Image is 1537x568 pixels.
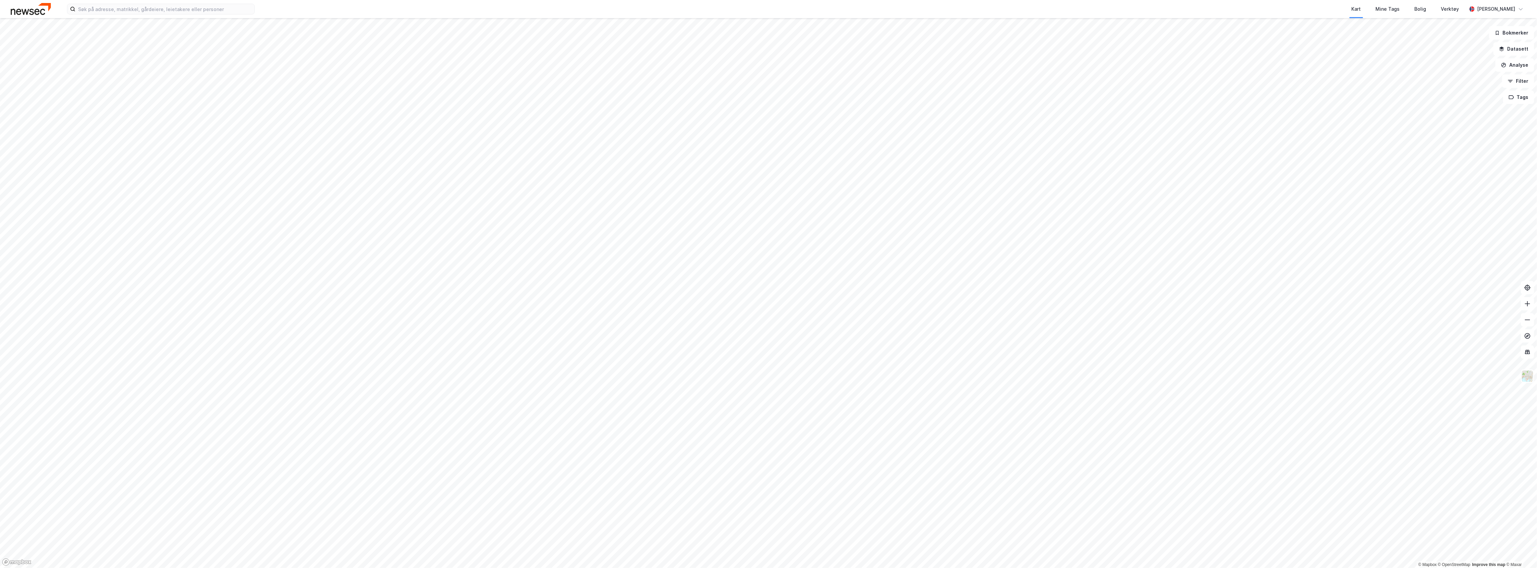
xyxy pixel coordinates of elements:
a: Improve this map [1472,562,1505,567]
div: Mine Tags [1376,5,1400,13]
button: Tags [1503,91,1534,104]
input: Søk på adresse, matrikkel, gårdeiere, leietakere eller personer [75,4,254,14]
div: Kart [1352,5,1361,13]
div: Bolig [1415,5,1426,13]
div: Kontrollprogram for chat [1503,536,1537,568]
button: Analyse [1495,58,1534,72]
button: Filter [1502,74,1534,88]
a: Mapbox homepage [2,558,32,566]
img: newsec-logo.f6e21ccffca1b3a03d2d.png [11,3,51,15]
img: Z [1521,370,1534,383]
div: [PERSON_NAME] [1477,5,1516,13]
a: Mapbox [1418,562,1437,567]
button: Datasett [1493,42,1534,56]
div: Verktøy [1441,5,1459,13]
iframe: Chat Widget [1503,536,1537,568]
button: Bokmerker [1489,26,1534,40]
a: OpenStreetMap [1438,562,1471,567]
